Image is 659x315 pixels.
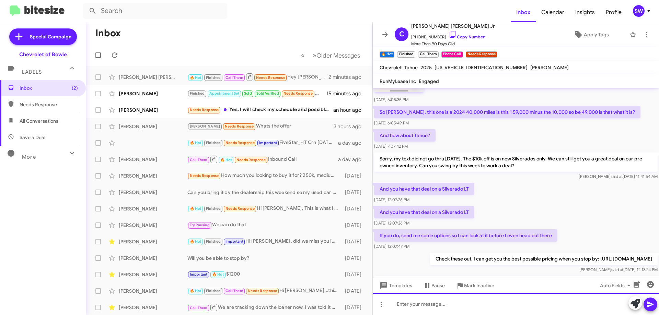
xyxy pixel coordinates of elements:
[309,48,364,62] button: Next
[420,64,432,71] span: 2025
[187,255,342,262] div: Will you be able to stop by?
[119,304,187,311] div: [PERSON_NAME]
[326,90,367,97] div: 15 minutes ago
[119,156,187,163] div: [PERSON_NAME]
[225,124,254,129] span: Needs Response
[374,144,408,149] span: [DATE] 7:07:42 PM
[190,206,201,211] span: 🔥 Hot
[226,75,243,80] span: Call Them
[374,183,474,195] p: And you have that deal on a Silverado LT
[579,174,658,179] span: [PERSON_NAME] [DATE] 11:41:54 AM
[594,279,638,292] button: Auto Fields
[119,222,187,229] div: [PERSON_NAME]
[342,172,367,179] div: [DATE]
[72,85,78,92] span: (2)
[380,64,402,71] span: Chevrolet
[338,156,367,163] div: a day ago
[190,108,219,112] span: Needs Response
[119,90,187,97] div: [PERSON_NAME]
[256,75,285,80] span: Needs Response
[220,158,232,162] span: 🔥 Hot
[187,172,342,180] div: How much you looking to buy it for? 250k, medium condition. Still quiet, no engine lights. The to...
[187,189,342,196] div: Can you bring it by the dealership this weekend so my used car manager can take a look at it?
[530,64,569,71] span: [PERSON_NAME]
[466,51,497,58] small: Needs Response
[236,158,266,162] span: Needs Response
[226,141,255,145] span: Needs Response
[611,267,623,272] span: said at
[190,141,201,145] span: 🔥 Hot
[119,172,187,179] div: [PERSON_NAME]
[248,289,277,293] span: Needs Response
[374,197,409,202] span: [DATE] 12:07:26 PM
[226,289,243,293] span: Call Them
[187,73,328,81] div: Hey [PERSON_NAME], now I'm ready to get a truck. I don't know if I'll go for a brand new one but ...
[244,91,252,96] span: Sold
[373,279,418,292] button: Templates
[378,279,412,292] span: Templates
[190,289,201,293] span: 🔥 Hot
[374,97,408,102] span: [DATE] 6:05:35 PM
[284,91,313,96] span: Needs Response
[570,2,600,22] a: Insights
[119,189,187,196] div: [PERSON_NAME]
[206,141,221,145] span: Finished
[374,220,409,226] span: [DATE] 12:07:26 PM
[206,289,221,293] span: Finished
[374,106,640,118] p: So [PERSON_NAME], this one is a 2024 40,000 miles is this 1 59,000 minus the 10,000 so be 49,000 ...
[187,106,333,114] div: Yes, I will check my schedule and possibly swing by this weekend
[449,34,485,39] a: Copy Number
[30,33,71,40] span: Special Campaign
[9,28,77,45] a: Special Campaign
[22,69,42,75] span: Labels
[256,91,279,96] span: Sold Verified
[342,205,367,212] div: [DATE]
[297,48,309,62] button: Previous
[119,255,187,262] div: [PERSON_NAME]
[301,51,305,60] span: «
[187,89,326,97] div: Hi
[190,272,208,277] span: Important
[380,51,394,58] small: 🔥 Hot
[374,206,474,218] p: And you have that deal on a Silverado LT
[187,205,342,213] div: Hi [PERSON_NAME], This is what I had planned to distribute this weeknd at [PERSON_NAME] and Home ...
[411,30,495,40] span: [PHONE_NUMBER]
[190,173,219,178] span: Needs Response
[374,120,409,125] span: [DATE] 6:05:49 PM
[95,28,121,39] h1: Inbox
[190,91,205,96] span: Finished
[20,118,58,124] span: All Conversations
[450,279,500,292] button: Mark Inactive
[374,229,557,242] p: If you do, send me some options so I can look at it before I even head out there
[342,189,367,196] div: [DATE]
[20,85,78,92] span: Inbox
[342,304,367,311] div: [DATE]
[206,239,221,244] span: Finished
[411,40,495,47] span: More Than 90 Days Old
[297,48,364,62] nav: Page navigation example
[83,3,227,19] input: Search
[209,91,240,96] span: Appointment Set
[316,52,360,59] span: Older Messages
[374,153,658,172] p: Sorry, my text did not go thru [DATE]. The $10k off is on new Silverados only. We can still get y...
[441,51,463,58] small: Phone Call
[190,306,208,310] span: Call Them
[419,78,439,84] span: Engaged
[342,271,367,278] div: [DATE]
[342,222,367,229] div: [DATE]
[404,64,418,71] span: Tahoe
[119,107,187,113] div: [PERSON_NAME]
[187,221,342,229] div: We can do that
[600,279,633,292] span: Auto Fields
[511,2,536,22] span: Inbox
[600,2,627,22] a: Profile
[187,238,342,245] div: Hi [PERSON_NAME], did we miss you [DATE]?
[190,75,201,80] span: 🔥 Hot
[633,5,645,17] div: SW
[259,141,277,145] span: Important
[206,206,221,211] span: Finished
[418,51,439,58] small: Call Them
[313,51,316,60] span: »
[334,123,367,130] div: 3 hours ago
